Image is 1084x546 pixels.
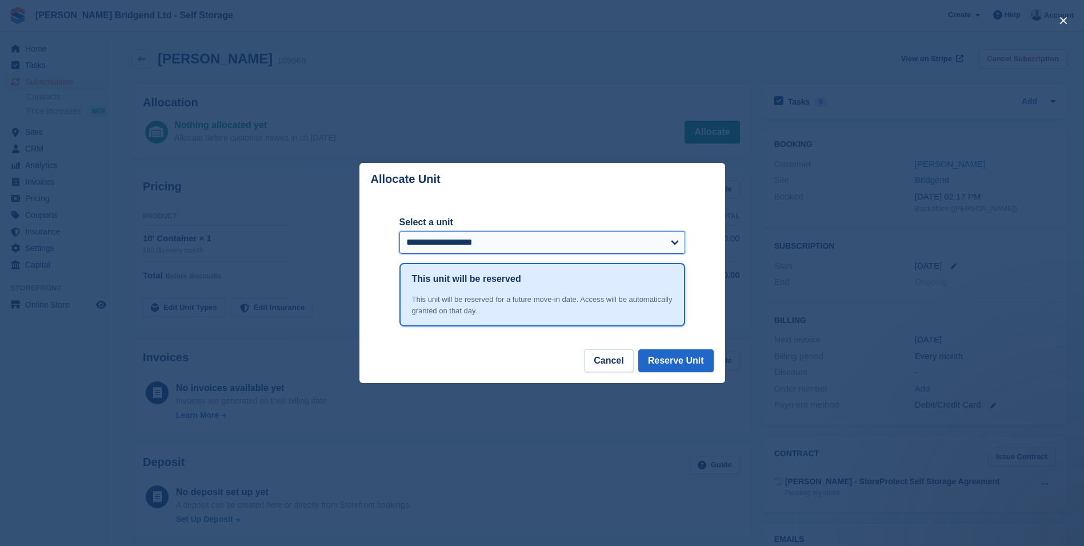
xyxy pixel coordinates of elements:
[371,173,441,186] p: Allocate Unit
[638,349,714,372] button: Reserve Unit
[584,349,633,372] button: Cancel
[399,216,685,229] label: Select a unit
[1054,11,1073,30] button: close
[412,272,521,286] h1: This unit will be reserved
[412,294,673,316] div: This unit will be reserved for a future move-in date. Access will be automatically granted on tha...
